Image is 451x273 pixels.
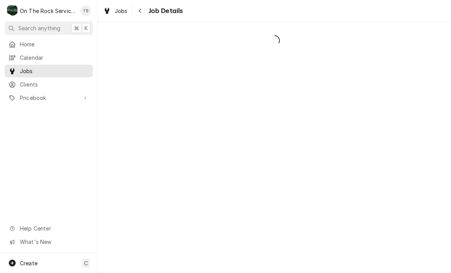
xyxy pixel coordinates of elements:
span: C [84,259,88,267]
span: What's New [20,238,88,246]
span: Jobs [115,7,128,15]
span: Job Details [146,6,183,16]
div: TB [80,5,91,16]
a: Go to Pricebook [5,92,93,104]
div: On The Rock Services [20,7,76,15]
a: Jobs [5,65,93,77]
div: On The Rock Services's Avatar [7,5,18,16]
span: Home [20,40,89,48]
div: O [7,5,18,16]
a: Clients [5,78,93,91]
a: Jobs [100,5,131,17]
span: Loading... [98,33,451,49]
span: K [84,24,88,32]
button: Search anything⌘K [5,21,93,35]
span: ⌘ [74,24,79,32]
a: Go to What's New [5,235,93,248]
a: Go to Help Center [5,222,93,235]
span: Create [20,260,37,266]
div: Todd Brady's Avatar [80,5,91,16]
span: Pricebook [20,94,78,102]
span: Jobs [20,67,89,75]
a: Home [5,38,93,51]
span: Search anything [18,24,60,32]
button: Navigate back [134,5,146,17]
span: Clients [20,80,89,88]
span: Calendar [20,54,89,62]
a: Calendar [5,51,93,64]
span: Help Center [20,224,88,232]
